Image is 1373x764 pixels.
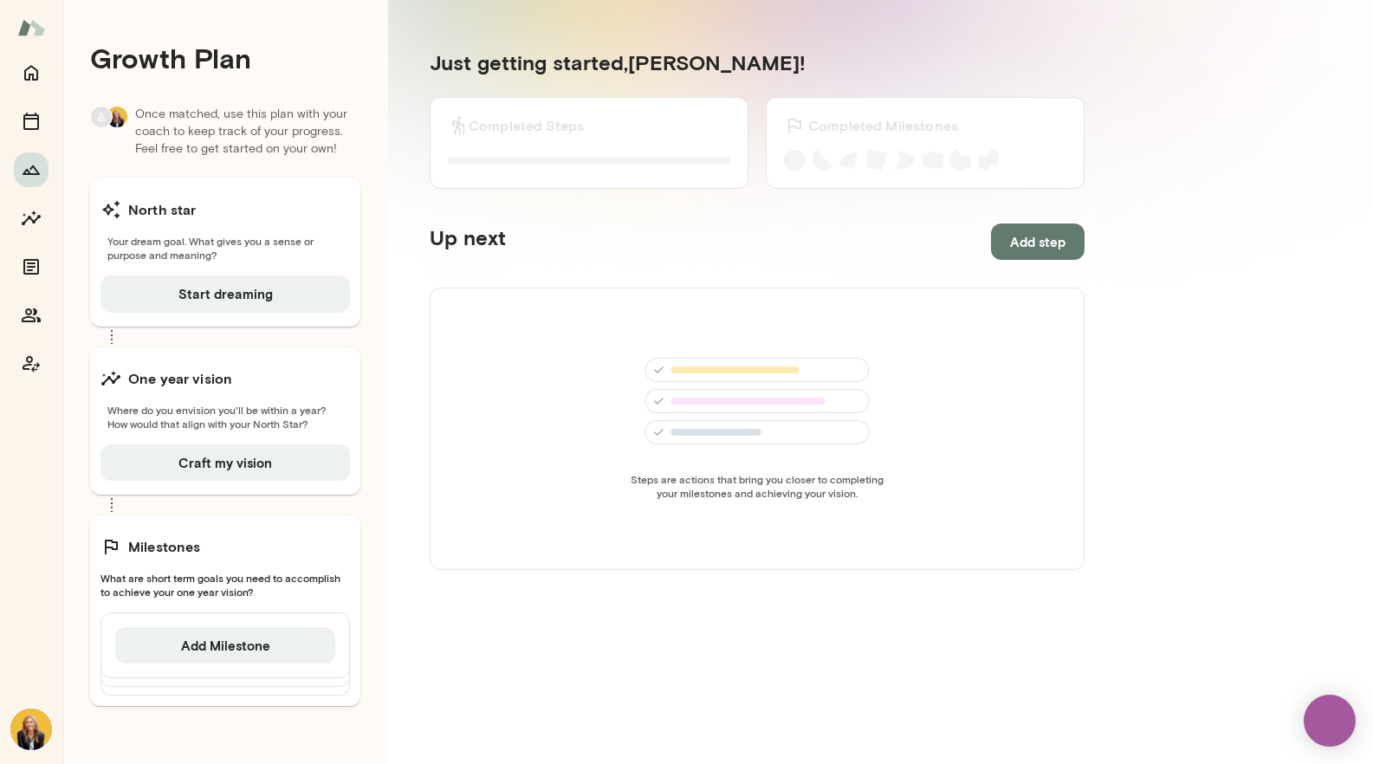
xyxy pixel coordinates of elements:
[14,55,49,90] button: Home
[17,11,45,44] img: Mento
[469,115,584,136] h6: Completed Steps
[14,201,49,236] button: Insights
[128,199,197,220] h6: North star
[808,115,958,136] h6: Completed Milestones
[135,106,360,158] p: Once matched, use this plan with your coach to keep track of your progress. Feel free to get star...
[430,223,506,260] h5: Up next
[991,223,1085,260] button: Add step
[14,249,49,284] button: Documents
[430,49,1085,76] h5: Just getting started, [PERSON_NAME] !
[14,346,49,381] button: Coach app
[100,403,350,431] span: Where do you envision you'll be within a year? How would that align with your North Star?
[100,275,350,312] button: Start dreaming
[100,612,350,678] div: Add Milestone
[10,709,52,750] img: Leah Beltz
[128,368,232,389] h6: One year vision
[100,234,350,262] span: Your dream goal. What gives you a sense or purpose and meaning?
[90,42,360,74] h4: Growth Plan
[14,104,49,139] button: Sessions
[625,472,889,500] span: Steps are actions that bring you closer to completing your milestones and achieving your vision.
[100,571,350,599] span: What are short term goals you need to accomplish to achieve your one year vision?
[14,152,49,187] button: Growth Plan
[100,444,350,481] button: Craft my vision
[107,107,127,127] img: Leah Beltz
[115,627,335,664] button: Add Milestone
[14,298,49,333] button: Members
[128,536,201,557] h6: Milestones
